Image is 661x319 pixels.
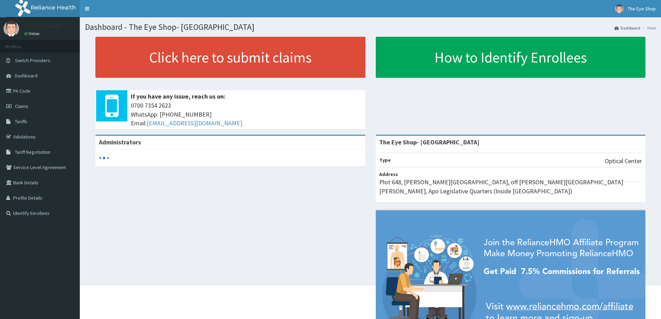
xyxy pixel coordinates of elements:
p: The Eye Shop [24,23,61,29]
a: Dashboard [615,25,640,31]
strong: The Eye Shop- [GEOGRAPHIC_DATA] [379,138,480,146]
img: User Image [3,21,19,36]
a: Click here to submit claims [95,37,365,78]
a: [EMAIL_ADDRESS][DOMAIN_NAME] [147,119,242,127]
span: Tariff Negotiation [15,149,50,155]
span: Switch Providers [15,57,50,64]
span: The Eye Shop [628,6,656,12]
p: Plot 648, [PERSON_NAME][GEOGRAPHIC_DATA], off [PERSON_NAME][GEOGRAPHIC_DATA][PERSON_NAME], Apo Le... [379,178,642,195]
span: Dashboard [15,73,37,79]
a: Online [24,31,41,36]
img: User Image [615,5,624,13]
p: Optical Center [605,157,642,166]
svg: audio-loading [99,153,109,163]
a: How to Identify Enrollees [376,37,646,78]
span: Tariffs [15,118,27,125]
b: Type [379,157,391,163]
b: Address [379,171,398,177]
span: 0700 7354 2623 WhatsApp: [PHONE_NUMBER] Email: [131,101,362,128]
span: Claims [15,103,28,109]
h1: Dashboard - The Eye Shop- [GEOGRAPHIC_DATA] [85,23,656,32]
b: Administrators [99,138,141,146]
b: If you have any issue, reach us on: [131,92,226,100]
li: Here [641,25,656,31]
